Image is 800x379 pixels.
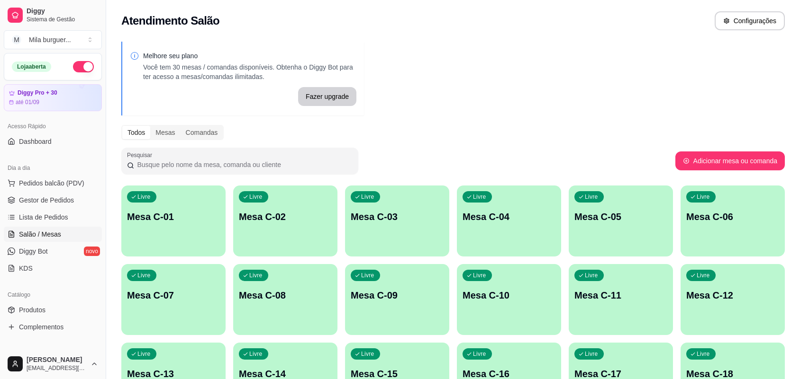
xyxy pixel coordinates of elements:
[361,193,374,201] p: Livre
[463,210,555,223] p: Mesa C-04
[137,272,151,279] p: Livre
[681,264,785,335] button: LivreMesa C-12
[27,364,87,372] span: [EMAIL_ADDRESS][DOMAIN_NAME]
[4,84,102,111] a: Diggy Pro + 30até 01/09
[181,126,223,139] div: Comandas
[585,193,598,201] p: Livre
[457,185,561,256] button: LivreMesa C-04
[4,210,102,225] a: Lista de Pedidos
[137,193,151,201] p: Livre
[4,261,102,276] a: KDS
[134,160,353,169] input: Pesquisar
[4,244,102,259] a: Diggy Botnovo
[463,289,555,302] p: Mesa C-10
[697,272,710,279] p: Livre
[361,272,374,279] p: Livre
[19,264,33,273] span: KDS
[19,305,45,315] span: Produtos
[715,11,785,30] button: Configurações
[239,210,332,223] p: Mesa C-02
[233,264,337,335] button: LivreMesa C-08
[150,126,180,139] div: Mesas
[127,151,155,159] label: Pesquisar
[19,322,64,332] span: Complementos
[569,185,673,256] button: LivreMesa C-05
[4,193,102,208] a: Gestor de Pedidos
[4,353,102,375] button: [PERSON_NAME][EMAIL_ADDRESS][DOMAIN_NAME]
[29,35,71,44] div: Mila burguer ...
[121,13,219,28] h2: Atendimento Salão
[19,229,61,239] span: Salão / Mesas
[457,264,561,335] button: LivreMesa C-10
[4,227,102,242] a: Salão / Mesas
[686,210,779,223] p: Mesa C-06
[585,350,598,358] p: Livre
[121,264,226,335] button: LivreMesa C-07
[73,61,94,72] button: Alterar Status
[574,210,667,223] p: Mesa C-05
[298,87,356,106] button: Fazer upgrade
[19,247,48,256] span: Diggy Bot
[19,212,68,222] span: Lista de Pedidos
[27,16,98,23] span: Sistema de Gestão
[18,89,57,97] article: Diggy Pro + 30
[345,185,449,256] button: LivreMesa C-03
[143,62,356,81] p: Você tem 30 mesas / comandas disponíveis. Obtenha o Diggy Bot para ter acesso a mesas/comandas il...
[675,151,785,170] button: Adicionar mesa ou comanda
[249,350,263,358] p: Livre
[473,193,486,201] p: Livre
[249,193,263,201] p: Livre
[473,272,486,279] p: Livre
[574,289,667,302] p: Mesa C-11
[12,62,51,72] div: Loja aberta
[697,350,710,358] p: Livre
[19,178,84,188] span: Pedidos balcão (PDV)
[239,289,332,302] p: Mesa C-08
[122,126,150,139] div: Todos
[19,137,52,146] span: Dashboard
[686,289,779,302] p: Mesa C-12
[4,302,102,317] a: Produtos
[4,160,102,176] div: Dia a dia
[585,272,598,279] p: Livre
[4,319,102,335] a: Complementos
[4,119,102,134] div: Acesso Rápido
[137,350,151,358] p: Livre
[473,350,486,358] p: Livre
[351,289,444,302] p: Mesa C-09
[4,4,102,26] a: DiggySistema de Gestão
[4,287,102,302] div: Catálogo
[233,185,337,256] button: LivreMesa C-02
[127,210,220,223] p: Mesa C-01
[569,264,673,335] button: LivreMesa C-11
[681,185,785,256] button: LivreMesa C-06
[4,176,102,191] button: Pedidos balcão (PDV)
[19,195,74,205] span: Gestor de Pedidos
[249,272,263,279] p: Livre
[351,210,444,223] p: Mesa C-03
[12,35,21,44] span: M
[4,134,102,149] a: Dashboard
[697,193,710,201] p: Livre
[4,30,102,49] button: Select a team
[121,185,226,256] button: LivreMesa C-01
[345,264,449,335] button: LivreMesa C-09
[27,356,87,364] span: [PERSON_NAME]
[361,350,374,358] p: Livre
[27,7,98,16] span: Diggy
[143,51,356,61] p: Melhore seu plano
[16,98,39,106] article: até 01/09
[127,289,220,302] p: Mesa C-07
